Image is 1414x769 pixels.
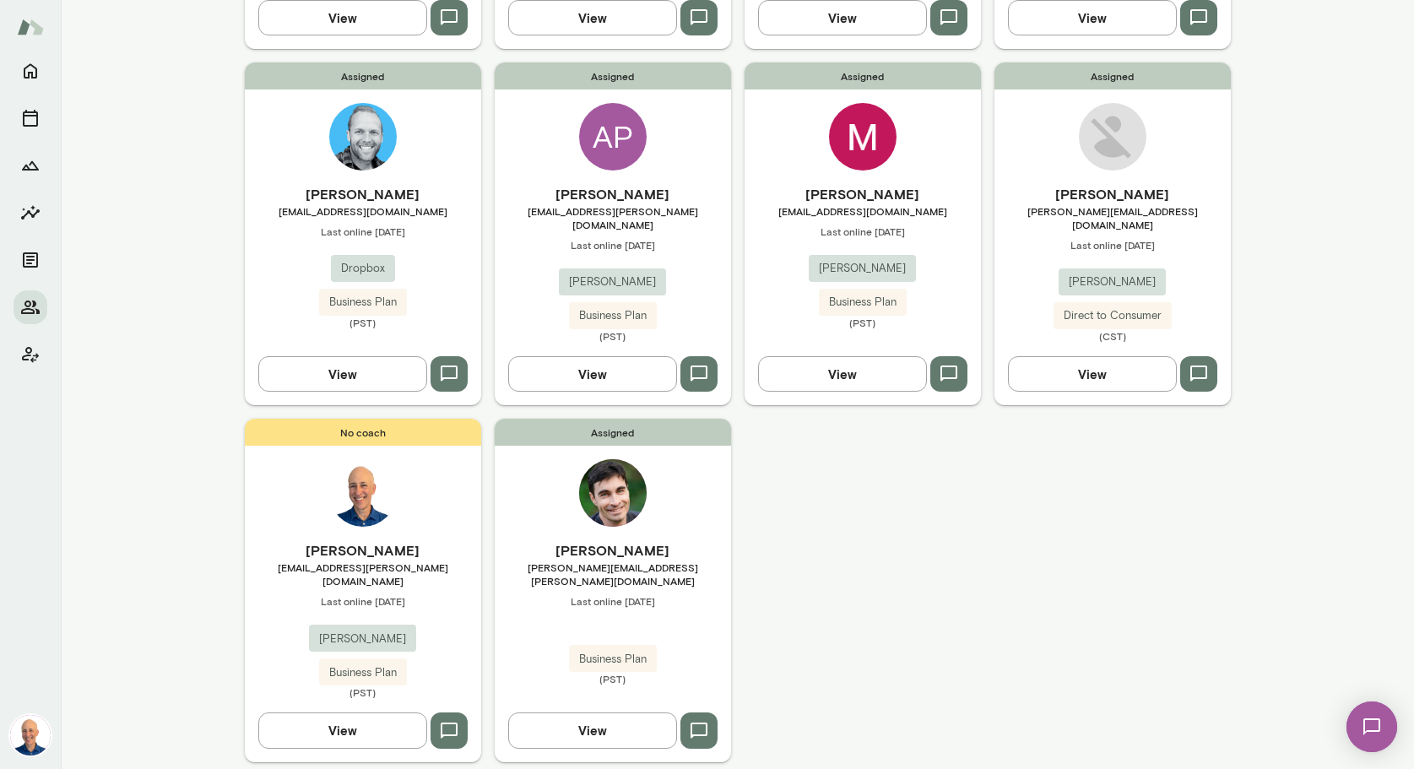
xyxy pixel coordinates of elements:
span: [EMAIL_ADDRESS][PERSON_NAME][DOMAIN_NAME] [245,561,481,588]
span: Assigned [245,62,481,89]
span: (PST) [245,685,481,699]
span: Assigned [994,62,1231,89]
span: Last online [DATE] [245,225,481,238]
button: View [508,712,677,748]
span: [EMAIL_ADDRESS][DOMAIN_NAME] [745,204,981,218]
button: Growth Plan [14,149,47,182]
span: [EMAIL_ADDRESS][PERSON_NAME][DOMAIN_NAME] [495,204,731,231]
span: Dropbox [331,260,395,277]
button: View [258,712,427,748]
button: View [1008,356,1177,392]
h6: [PERSON_NAME] [495,184,731,204]
button: View [758,356,927,392]
span: (PST) [495,329,731,343]
span: (CST) [994,329,1231,343]
span: Assigned [495,62,731,89]
span: Last online [DATE] [994,238,1231,252]
span: Business Plan [569,307,657,324]
span: (PST) [245,316,481,329]
span: Business Plan [819,294,907,311]
span: No coach [245,419,481,446]
img: Mark Lazen [10,715,51,755]
img: MatthewG Sherman [829,103,897,171]
span: (PST) [495,672,731,685]
span: Last online [DATE] [745,225,981,238]
img: Mark Lazen [329,459,397,527]
button: Insights [14,196,47,230]
span: Last online [DATE] [495,594,731,608]
img: Mento [17,11,44,43]
h6: [PERSON_NAME] [495,540,731,561]
button: View [258,356,427,392]
span: [PERSON_NAME] [559,273,666,290]
h6: [PERSON_NAME] [745,184,981,204]
h6: [PERSON_NAME] [994,184,1231,204]
button: Home [14,54,47,88]
span: [PERSON_NAME] [309,631,416,647]
button: Members [14,290,47,324]
h6: [PERSON_NAME] [245,540,481,561]
button: Documents [14,243,47,277]
span: Last online [DATE] [245,594,481,608]
span: (PST) [745,316,981,329]
img: Anthony Schmill [1079,103,1146,171]
img: Kevin Ball [579,459,647,527]
h6: [PERSON_NAME] [245,184,481,204]
span: [PERSON_NAME] [809,260,916,277]
img: Kyle Miller [329,103,397,171]
span: [EMAIL_ADDRESS][DOMAIN_NAME] [245,204,481,218]
span: Assigned [745,62,981,89]
span: [PERSON_NAME][EMAIL_ADDRESS][PERSON_NAME][DOMAIN_NAME] [495,561,731,588]
span: Business Plan [319,664,407,681]
span: Direct to Consumer [1054,307,1172,324]
span: [PERSON_NAME][EMAIL_ADDRESS][DOMAIN_NAME] [994,204,1231,231]
div: AP [579,103,647,171]
span: [PERSON_NAME] [1059,273,1166,290]
button: Client app [14,338,47,371]
span: Last online [DATE] [495,238,731,252]
span: Assigned [495,419,731,446]
button: View [508,356,677,392]
span: Business Plan [569,651,657,668]
span: Business Plan [319,294,407,311]
button: Sessions [14,101,47,135]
